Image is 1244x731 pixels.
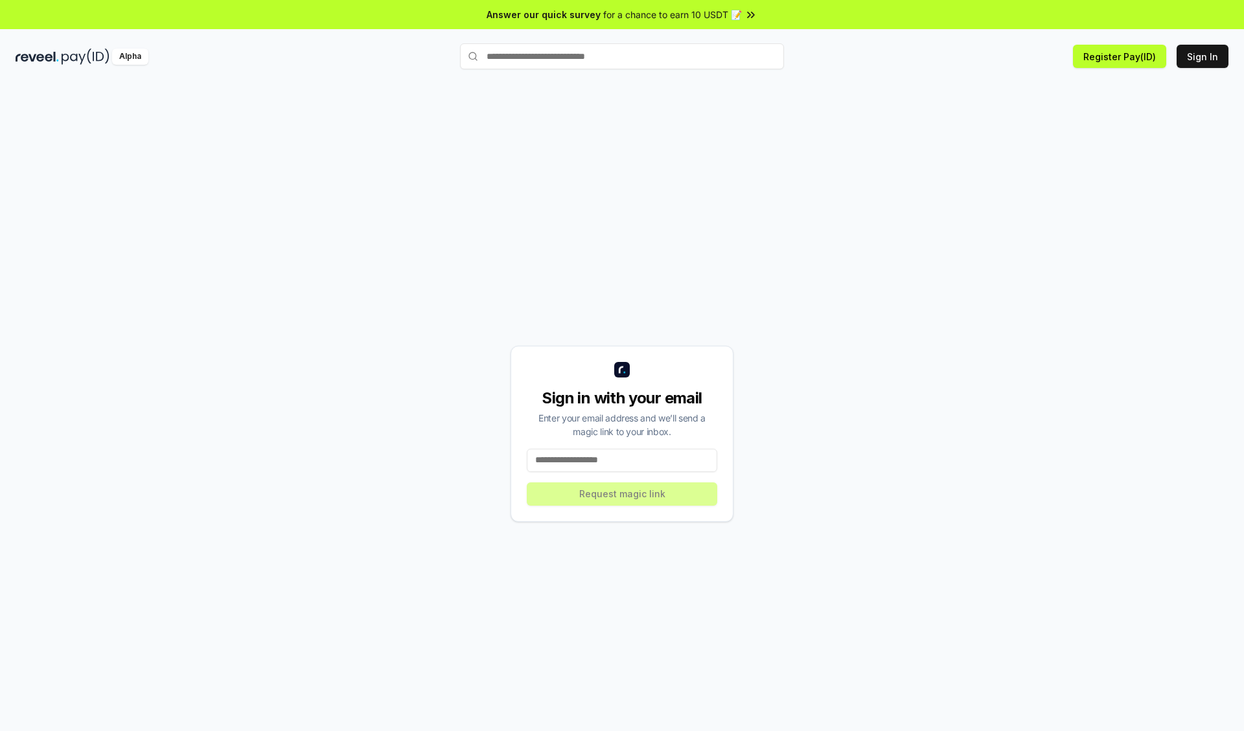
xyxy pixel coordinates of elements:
button: Register Pay(ID) [1073,45,1166,68]
img: reveel_dark [16,49,59,65]
img: pay_id [62,49,109,65]
span: for a chance to earn 10 USDT 📝 [603,8,742,21]
div: Alpha [112,49,148,65]
img: logo_small [614,362,630,377]
div: Enter your email address and we’ll send a magic link to your inbox. [527,411,717,438]
div: Sign in with your email [527,388,717,409]
button: Sign In [1177,45,1228,68]
span: Answer our quick survey [487,8,601,21]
